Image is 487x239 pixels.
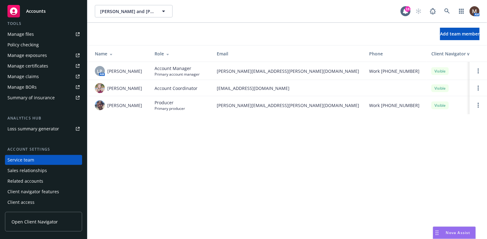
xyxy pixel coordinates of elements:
div: Visible [431,67,449,75]
div: Account settings [5,146,82,152]
span: [EMAIL_ADDRESS][DOMAIN_NAME] [217,85,359,91]
a: Switch app [455,5,468,17]
div: Visible [431,84,449,92]
span: [PERSON_NAME] [107,102,142,109]
span: Account Coordinator [155,85,197,91]
a: Service team [5,155,82,165]
img: photo [470,6,480,16]
div: Related accounts [7,176,43,186]
div: Sales relationships [7,166,47,176]
div: 18 [405,6,410,12]
span: Add team member [440,31,480,37]
span: Work [PHONE_NUMBER] [369,68,420,74]
a: Start snowing [412,5,425,17]
div: Policy checking [7,40,39,50]
button: Nova Assist [433,227,476,239]
div: Service team [7,155,34,165]
a: Manage exposures [5,50,82,60]
a: Policy checking [5,40,82,50]
div: Manage exposures [7,50,47,60]
a: Manage files [5,29,82,39]
div: Drag to move [433,227,441,239]
a: Search [441,5,453,17]
div: Manage claims [7,72,39,82]
button: Add team member [440,28,480,40]
a: Open options [475,67,482,75]
a: Report a Bug [427,5,439,17]
div: Name [95,50,145,57]
div: Manage files [7,29,34,39]
span: Primary producer [155,106,185,111]
span: [PERSON_NAME] [107,68,142,74]
a: Summary of insurance [5,93,82,103]
span: Account Manager [155,65,200,72]
div: Visible [431,101,449,109]
button: [PERSON_NAME] and [PERSON_NAME] (formerly Western Aviation) (Commercial) [95,5,173,17]
a: Open options [475,101,482,109]
div: Loss summary generator [7,124,59,134]
a: Accounts [5,2,82,20]
span: Work [PHONE_NUMBER] [369,102,420,109]
img: photo [95,100,105,110]
span: [PERSON_NAME] and [PERSON_NAME] (formerly Western Aviation) (Commercial) [100,8,154,15]
a: Client access [5,197,82,207]
div: Manage certificates [7,61,48,71]
a: Client navigator features [5,187,82,197]
a: Manage claims [5,72,82,82]
span: Accounts [26,9,46,14]
span: Open Client Navigator [12,218,58,225]
a: Manage BORs [5,82,82,92]
div: Email [217,50,359,57]
div: Client access [7,197,35,207]
div: Analytics hub [5,115,82,121]
span: Primary account manager [155,72,200,77]
div: Tools [5,21,82,27]
span: LP [97,68,103,74]
img: photo [95,83,105,93]
a: Loss summary generator [5,124,82,134]
span: [PERSON_NAME] [107,85,142,91]
div: Summary of insurance [7,93,55,103]
div: Role [155,50,207,57]
span: [PERSON_NAME][EMAIL_ADDRESS][PERSON_NAME][DOMAIN_NAME] [217,102,359,109]
a: Sales relationships [5,166,82,176]
span: Nova Assist [446,230,471,235]
span: [PERSON_NAME][EMAIL_ADDRESS][PERSON_NAME][DOMAIN_NAME] [217,68,359,74]
a: Related accounts [5,176,82,186]
span: Producer [155,99,185,106]
div: Phone [369,50,421,57]
div: Client navigator features [7,187,59,197]
a: Open options [475,84,482,92]
a: Manage certificates [5,61,82,71]
div: Manage BORs [7,82,37,92]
